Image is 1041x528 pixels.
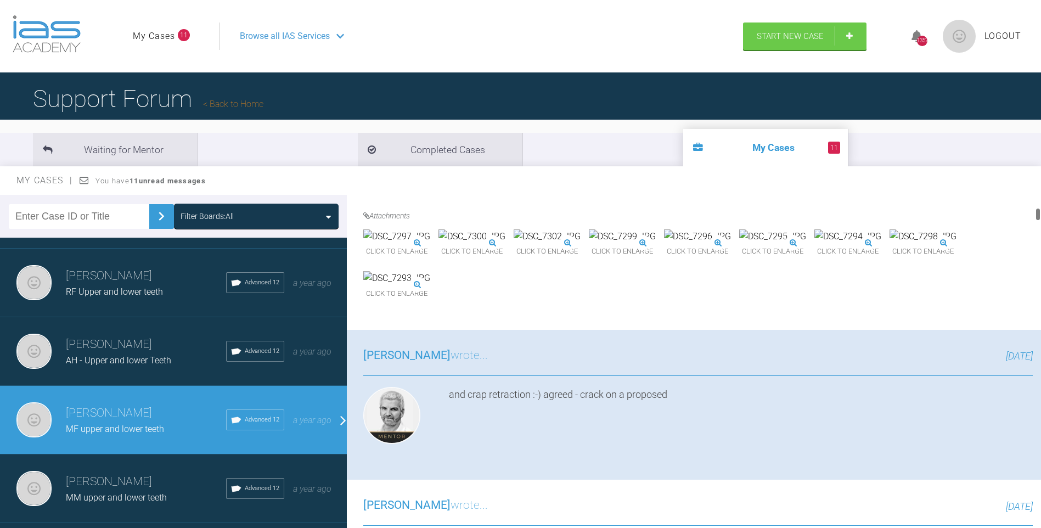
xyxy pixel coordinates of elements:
span: Advanced 12 [245,415,279,425]
h3: wrote... [363,346,488,365]
input: Enter Case ID or Title [9,204,149,229]
span: a year ago [293,484,331,494]
span: Browse all IAS Services [240,29,330,43]
span: [DATE] [1006,501,1033,512]
li: Completed Cases [358,133,522,166]
img: DSC_7298.JPG [890,229,956,244]
img: DSC_7294.JPG [814,229,881,244]
span: Click to enlarge [438,243,505,260]
span: 11 [828,142,840,154]
span: a year ago [293,278,331,288]
span: You have [95,177,206,185]
img: DSC_7295.JPG [739,229,806,244]
img: Neil Fearns [16,265,52,300]
img: Ross Hobson [363,387,420,444]
div: and crap retraction :-) agreed - crack on a proposed [449,387,1033,448]
a: Logout [984,29,1021,43]
span: [PERSON_NAME] [363,498,451,512]
span: 11 [178,29,190,41]
span: MF upper and lower teeth [66,424,164,434]
img: profile.png [943,20,976,53]
h1: Support Forum [33,80,263,118]
span: RF Upper and lower teeth [66,287,163,297]
img: DSC_7299.JPG [589,229,656,244]
span: [DATE] [1006,350,1033,362]
div: Filter Boards: All [181,210,234,222]
span: Click to enlarge [514,243,581,260]
span: Click to enlarge [363,285,430,302]
img: DSC_7296.JPG [664,229,731,244]
div: 1352 [917,36,927,46]
span: Click to enlarge [363,243,430,260]
img: DSC_7297.JPG [363,229,430,244]
h3: [PERSON_NAME] [66,267,226,285]
strong: 11 unread messages [130,177,206,185]
span: Advanced 12 [245,278,279,288]
a: Back to Home [203,99,263,109]
h3: [PERSON_NAME] [66,404,226,423]
span: a year ago [293,415,331,425]
h3: [PERSON_NAME] [66,473,226,491]
h3: [PERSON_NAME] [66,335,226,354]
span: [PERSON_NAME] [363,349,451,362]
a: Start New Case [743,23,866,50]
img: chevronRight.28bd32b0.svg [153,207,170,225]
span: Advanced 12 [245,346,279,356]
span: Advanced 12 [245,484,279,493]
img: DSC_7300.JPG [438,229,505,244]
span: MM upper and lower teeth [66,492,167,503]
li: Waiting for Mentor [33,133,198,166]
img: DSC_7293.JPG [363,271,430,285]
span: Start New Case [757,31,824,41]
span: a year ago [293,346,331,357]
h4: Attachments [363,210,1033,222]
span: Click to enlarge [739,243,806,260]
span: Click to enlarge [890,243,956,260]
span: Click to enlarge [664,243,731,260]
img: Neil Fearns [16,334,52,369]
a: My Cases [133,29,175,43]
img: logo-light.3e3ef733.png [13,15,81,53]
li: My Cases [683,129,848,166]
img: Neil Fearns [16,402,52,437]
span: AH - Upper and lower Teeth [66,355,171,366]
span: Click to enlarge [814,243,881,260]
span: Click to enlarge [589,243,656,260]
img: DSC_7302.JPG [514,229,581,244]
img: Neil Fearns [16,471,52,506]
span: My Cases [16,175,73,186]
h3: wrote... [363,496,488,515]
